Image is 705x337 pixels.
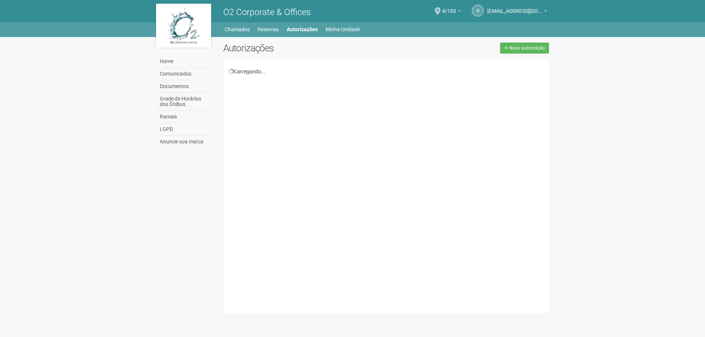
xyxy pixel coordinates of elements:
h2: Autorizações [223,43,380,54]
a: Comunicados [158,68,212,80]
a: Home [158,55,212,68]
a: LGPD [158,123,212,136]
span: Nova autorização [509,45,545,51]
a: [EMAIL_ADDRESS][DOMAIN_NAME] [487,9,547,15]
span: riodejaneiro.o2corporate@regus.com [487,1,542,14]
a: Ramais [158,111,212,123]
a: Reservas [258,24,279,34]
a: 4/103 [442,9,461,15]
a: Anuncie sua marca [158,136,212,148]
a: Autorizações [287,24,318,34]
a: Nova autorização [500,43,549,54]
span: O2 Corporate & Offices [223,7,311,17]
a: Grade de Horários dos Ônibus [158,93,212,111]
a: Chamados [225,24,250,34]
a: Minha Unidade [326,24,360,34]
img: logo.jpg [156,4,211,48]
a: Documentos [158,80,212,93]
a: r [472,5,484,17]
div: Carregando... [229,68,543,75]
span: 4/103 [442,1,456,14]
